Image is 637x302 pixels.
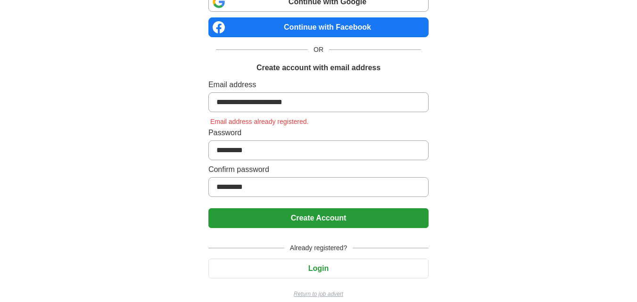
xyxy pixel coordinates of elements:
[208,127,429,139] label: Password
[308,45,329,55] span: OR
[208,118,311,125] span: Email address already registered.
[208,259,429,278] button: Login
[208,264,429,272] a: Login
[208,208,429,228] button: Create Account
[284,243,353,253] span: Already registered?
[208,79,429,90] label: Email address
[256,62,381,73] h1: Create account with email address
[208,164,429,175] label: Confirm password
[208,290,429,298] a: Return to job advert
[208,17,429,37] a: Continue with Facebook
